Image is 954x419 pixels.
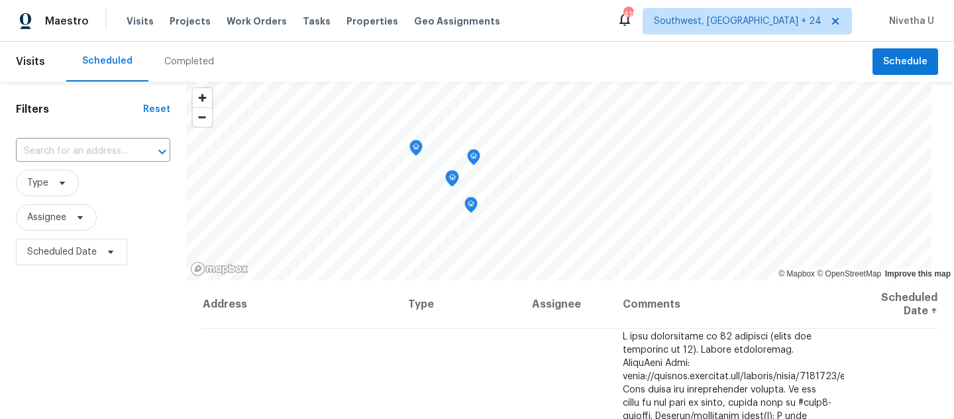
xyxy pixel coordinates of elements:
[844,280,938,329] th: Scheduled Date ↑
[27,176,48,190] span: Type
[409,140,423,160] div: Map marker
[346,15,398,28] span: Properties
[193,88,212,107] button: Zoom in
[227,15,287,28] span: Work Orders
[16,103,143,116] h1: Filters
[414,15,500,28] span: Geo Assignments
[303,17,331,26] span: Tasks
[153,143,172,161] button: Open
[654,15,821,28] span: Southwest, [GEOGRAPHIC_DATA] + 24
[193,108,212,127] span: Zoom out
[885,269,951,278] a: Improve this map
[82,54,132,68] div: Scheduled
[170,15,211,28] span: Projects
[143,103,170,116] div: Reset
[464,197,478,217] div: Map marker
[202,280,397,329] th: Address
[445,170,458,191] div: Map marker
[16,141,133,162] input: Search for an address...
[164,55,214,68] div: Completed
[883,54,927,70] span: Schedule
[27,245,97,259] span: Scheduled Date
[623,8,633,21] div: 419
[186,82,931,280] canvas: Map
[27,211,66,224] span: Assignee
[521,280,612,329] th: Assignee
[467,149,480,170] div: Map marker
[446,170,459,191] div: Map marker
[884,15,934,28] span: Nivetha U
[873,48,938,76] button: Schedule
[817,269,881,278] a: OpenStreetMap
[612,280,844,329] th: Comments
[778,269,815,278] a: Mapbox
[16,47,45,76] span: Visits
[45,15,89,28] span: Maestro
[190,261,248,276] a: Mapbox homepage
[127,15,154,28] span: Visits
[397,280,521,329] th: Type
[193,107,212,127] button: Zoom out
